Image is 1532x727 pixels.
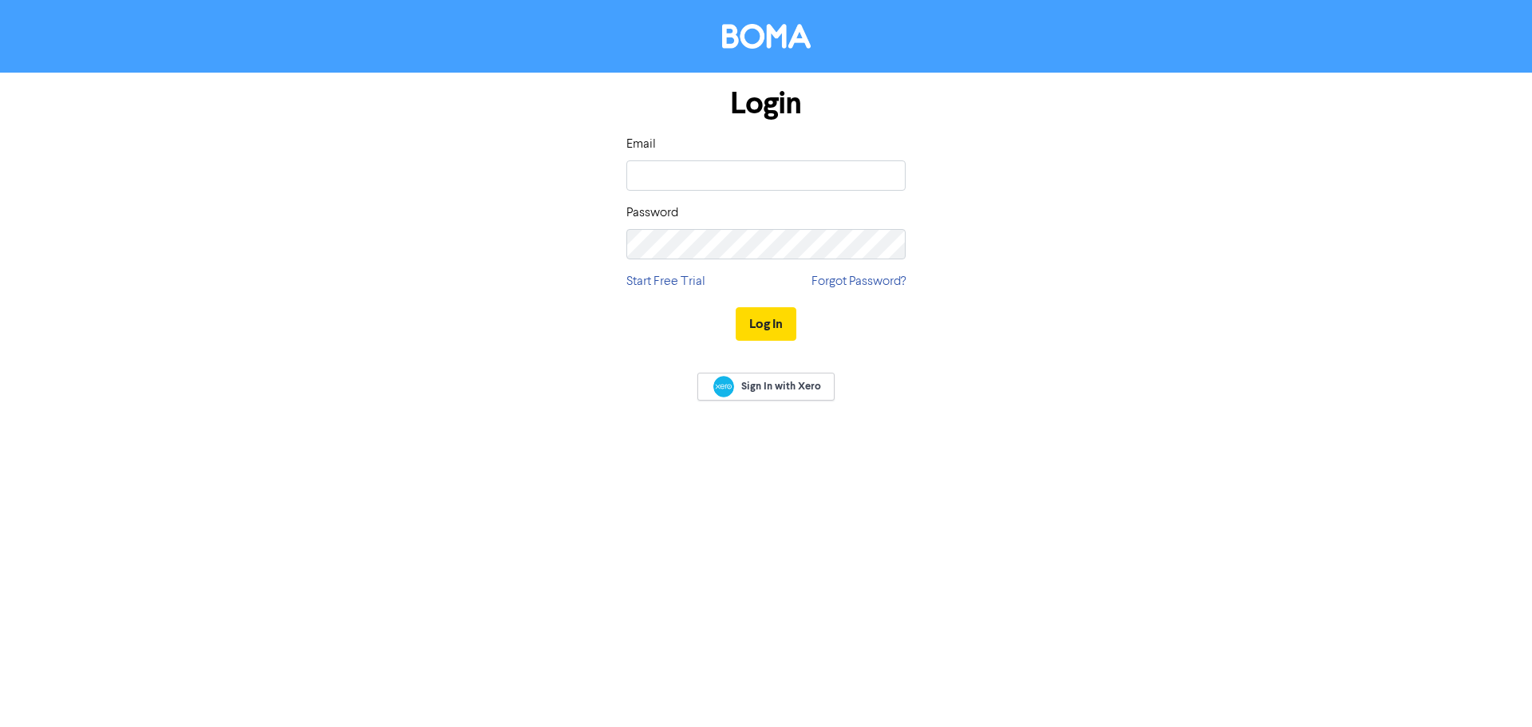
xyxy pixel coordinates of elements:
img: Xero logo [713,376,734,397]
a: Forgot Password? [811,272,906,291]
label: Email [626,135,656,154]
img: BOMA Logo [722,24,811,49]
button: Log In [736,307,796,341]
keeper-lock: Open Keeper Popup [877,166,896,185]
a: Sign In with Xero [697,373,835,401]
a: Start Free Trial [626,272,705,291]
span: Sign In with Xero [741,379,821,393]
h1: Login [626,85,906,122]
label: Password [626,203,678,223]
